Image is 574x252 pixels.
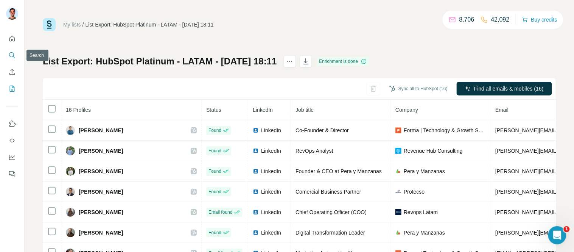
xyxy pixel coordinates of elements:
button: Enrich CSV [6,65,18,79]
img: company-logo [395,168,401,174]
img: company-logo [395,209,401,215]
button: Feedback [6,167,18,181]
a: My lists [63,22,81,28]
span: LinkedIn [261,188,281,196]
span: Forma | Technology & Growth Solutions | Moov Media Group [404,127,486,134]
img: company-logo [395,189,401,195]
p: 8,706 [459,15,474,24]
img: LinkedIn logo [253,168,259,174]
span: [PERSON_NAME] [79,127,123,134]
span: Co-Founder & Director [296,127,349,133]
img: LinkedIn logo [253,148,259,154]
span: LinkedIn [261,208,281,216]
span: Chief Operating Officer (COO) [296,209,367,215]
img: LinkedIn logo [253,230,259,236]
span: Pera y Manzanas [404,229,445,236]
img: Avatar [66,187,75,196]
img: Avatar [66,167,75,176]
img: Avatar [66,146,75,155]
div: Enrichment is done [317,57,370,66]
img: company-logo [395,230,401,236]
img: company-logo [395,148,401,154]
button: My lists [6,82,18,95]
img: Avatar [66,208,75,217]
span: LinkedIn [261,147,281,155]
button: Use Surfe on LinkedIn [6,117,18,131]
span: [PERSON_NAME] [79,208,123,216]
span: LinkedIn [261,127,281,134]
button: Search [6,49,18,62]
button: actions [284,55,296,67]
span: Found [208,188,221,195]
span: Revops Latam [404,208,438,216]
img: LinkedIn logo [253,209,259,215]
span: 16 Profiles [66,107,91,113]
span: Found [208,147,221,154]
p: 42,092 [491,15,510,24]
span: [PERSON_NAME] [79,167,123,175]
span: Job title [296,107,314,113]
button: Quick start [6,32,18,45]
span: Revenue Hub Consulting [404,147,463,155]
button: Buy credits [522,14,557,25]
span: Found [208,127,221,134]
span: Email [495,107,509,113]
span: RevOps Analyst [296,148,333,154]
li: / [82,21,84,28]
button: Dashboard [6,150,18,164]
span: [PERSON_NAME] [79,147,123,155]
span: 1 [564,226,570,232]
span: [PERSON_NAME] [79,229,123,236]
span: Company [395,107,418,113]
img: company-logo [395,127,401,133]
span: Find all emails & mobiles (16) [474,85,544,92]
span: Found [208,229,221,236]
span: [PERSON_NAME] [79,188,123,196]
span: Found [208,168,221,175]
img: LinkedIn logo [253,189,259,195]
span: LinkedIn [253,107,273,113]
img: LinkedIn logo [253,127,259,133]
iframe: Intercom live chat [548,226,566,244]
span: Founder & CEO at Pera y Manzanas [296,168,382,174]
span: Status [206,107,221,113]
span: Comercial Business Partner [296,189,361,195]
span: LinkedIn [261,167,281,175]
span: LinkedIn [261,229,281,236]
img: Avatar [6,8,18,20]
button: Sync all to HubSpot (16) [384,83,453,94]
h1: List Export: HubSpot Platinum - LATAM - [DATE] 18:11 [43,55,277,67]
img: Surfe Logo [43,18,56,31]
span: Pera y Manzanas [404,167,445,175]
button: Use Surfe API [6,134,18,147]
span: Protecso [404,188,425,196]
span: Email found [208,209,232,216]
img: Avatar [66,228,75,237]
span: Digital Transformation Leader [296,230,365,236]
button: Find all emails & mobiles (16) [457,82,552,95]
div: List Export: HubSpot Platinum - LATAM - [DATE] 18:11 [86,21,214,28]
img: Avatar [66,126,75,135]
